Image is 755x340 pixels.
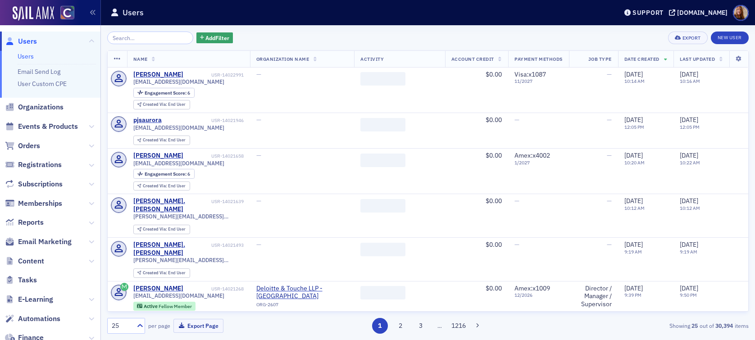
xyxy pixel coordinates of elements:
[360,286,405,299] span: ‌
[133,285,183,293] a: [PERSON_NAME]
[133,88,195,98] div: Engagement Score: 6
[18,52,34,60] a: Users
[624,292,641,298] time: 9:39 PM
[514,240,519,249] span: —
[624,159,645,166] time: 10:20 AM
[486,116,502,124] span: $0.00
[360,154,405,167] span: ‌
[143,138,186,143] div: End User
[256,56,309,62] span: Organization Name
[624,56,659,62] span: Date Created
[680,292,697,298] time: 9:50 PM
[5,275,37,285] a: Tasks
[211,242,244,248] div: USR-14021493
[256,116,261,124] span: —
[185,153,244,159] div: USR-14021658
[680,78,700,84] time: 10:16 AM
[256,151,261,159] span: —
[486,70,502,78] span: $0.00
[624,249,642,255] time: 9:19 AM
[133,302,196,311] div: Active: Active: Fellow Member
[5,199,62,209] a: Memberships
[5,295,53,304] a: E-Learning
[143,271,186,276] div: End User
[624,78,645,84] time: 10:14 AM
[123,7,144,18] h1: Users
[144,303,159,309] span: Active
[145,91,190,95] div: 6
[588,56,612,62] span: Job Type
[13,6,54,21] img: SailAMX
[143,184,186,189] div: End User
[133,241,210,257] div: [PERSON_NAME].[PERSON_NAME]
[624,70,643,78] span: [DATE]
[133,225,190,234] div: Created Via: End User
[680,124,700,130] time: 12:05 PM
[143,101,168,107] span: Created Via :
[145,171,187,177] span: Engagement Score :
[18,141,40,151] span: Orders
[18,256,44,266] span: Content
[18,199,62,209] span: Memberships
[668,32,707,44] button: Export
[133,116,162,124] div: pjsaurora
[5,122,78,131] a: Events & Products
[133,71,183,79] div: [PERSON_NAME]
[18,179,63,189] span: Subscriptions
[514,160,563,166] span: 1 / 2027
[5,179,63,189] a: Subscriptions
[256,302,348,311] div: ORG-2607
[133,56,148,62] span: Name
[632,9,664,17] div: Support
[256,70,261,78] span: —
[624,240,643,249] span: [DATE]
[18,122,78,131] span: Events & Products
[185,286,244,292] div: USR-14021268
[133,136,190,145] div: Created Via: End User
[145,90,187,96] span: Engagement Score :
[5,218,44,227] a: Reports
[173,319,223,333] button: Export Page
[5,256,44,266] a: Content
[163,118,244,123] div: USR-14021946
[133,257,244,263] span: [PERSON_NAME][EMAIL_ADDRESS][PERSON_NAME][DOMAIN_NAME]
[680,197,698,205] span: [DATE]
[133,169,195,179] div: Engagement Score: 6
[256,197,261,205] span: —
[680,159,700,166] time: 10:22 AM
[143,183,168,189] span: Created Via :
[5,141,40,151] a: Orders
[159,303,192,309] span: Fellow Member
[185,72,244,78] div: USR-14022991
[5,36,37,46] a: Users
[256,285,348,300] a: Deloitte & Touche LLP - [GEOGRAPHIC_DATA]
[624,124,644,130] time: 12:05 PM
[451,318,467,334] button: 1216
[18,314,60,324] span: Automations
[5,237,72,247] a: Email Marketing
[607,151,612,159] span: —
[256,285,348,300] span: Deloitte & Touche LLP - Denver
[607,116,612,124] span: —
[143,270,168,276] span: Created Via :
[360,72,405,86] span: ‌
[433,322,446,330] span: …
[514,78,563,84] span: 11 / 2027
[112,321,132,331] div: 25
[514,197,519,205] span: —
[541,322,749,330] div: Showing out of items
[133,152,183,160] div: [PERSON_NAME]
[133,181,190,191] div: Created Via: End User
[451,56,494,62] span: Account Credit
[196,32,233,44] button: AddFilter
[711,32,749,44] a: New User
[360,118,405,131] span: ‌
[54,6,74,21] a: View Homepage
[60,6,74,20] img: SailAMX
[514,284,550,292] span: Amex : x1009
[18,80,67,88] a: User Custom CPE
[682,36,701,41] div: Export
[360,199,405,213] span: ‌
[607,197,612,205] span: —
[514,56,563,62] span: Payment Methods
